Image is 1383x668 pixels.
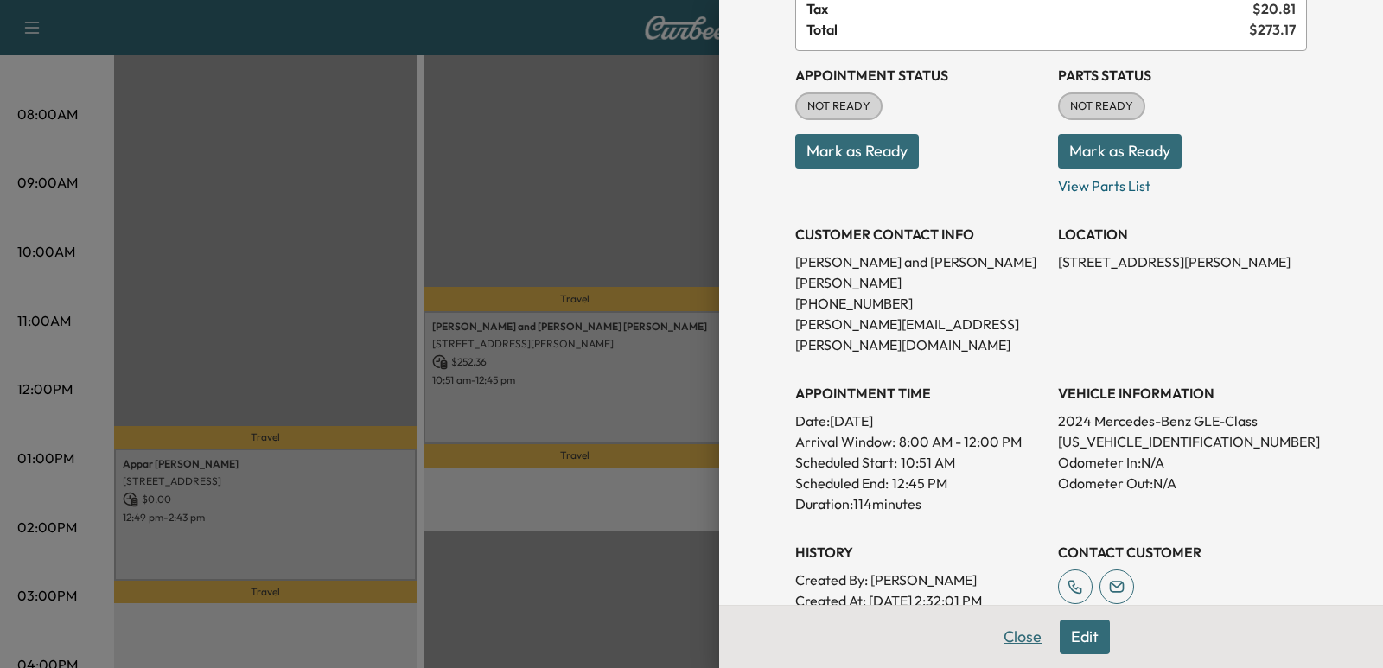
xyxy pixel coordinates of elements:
button: Mark as Ready [1058,134,1182,169]
p: 12:45 PM [892,473,947,493]
p: Date: [DATE] [795,410,1044,431]
p: Created By : [PERSON_NAME] [795,569,1044,590]
p: 2024 Mercedes-Benz GLE-Class [1058,410,1307,431]
p: [PERSON_NAME] and [PERSON_NAME] [PERSON_NAME] [795,251,1044,293]
p: [PHONE_NUMBER] [795,293,1044,314]
button: Close [992,620,1053,654]
span: Total [806,19,1249,40]
p: Odometer Out: N/A [1058,473,1307,493]
h3: Appointment Status [795,65,1044,86]
span: NOT READY [797,98,881,115]
button: Edit [1060,620,1110,654]
p: 10:51 AM [901,452,955,473]
p: [STREET_ADDRESS][PERSON_NAME] [1058,251,1307,272]
p: Arrival Window: [795,431,1044,452]
h3: CUSTOMER CONTACT INFO [795,224,1044,245]
p: [US_VEHICLE_IDENTIFICATION_NUMBER] [1058,431,1307,452]
h3: VEHICLE INFORMATION [1058,383,1307,404]
p: View Parts List [1058,169,1307,196]
p: [PERSON_NAME][EMAIL_ADDRESS][PERSON_NAME][DOMAIN_NAME] [795,314,1044,355]
h3: History [795,542,1044,563]
span: $ 273.17 [1249,19,1296,40]
span: NOT READY [1060,98,1144,115]
p: Odometer In: N/A [1058,452,1307,473]
p: Scheduled Start: [795,452,897,473]
h3: Parts Status [1058,65,1307,86]
h3: APPOINTMENT TIME [795,383,1044,404]
p: Scheduled End: [795,473,889,493]
span: 8:00 AM - 12:00 PM [899,431,1022,452]
h3: CONTACT CUSTOMER [1058,542,1307,563]
h3: LOCATION [1058,224,1307,245]
button: Mark as Ready [795,134,919,169]
p: Duration: 114 minutes [795,493,1044,514]
p: Created At : [DATE] 2:32:01 PM [795,590,1044,611]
